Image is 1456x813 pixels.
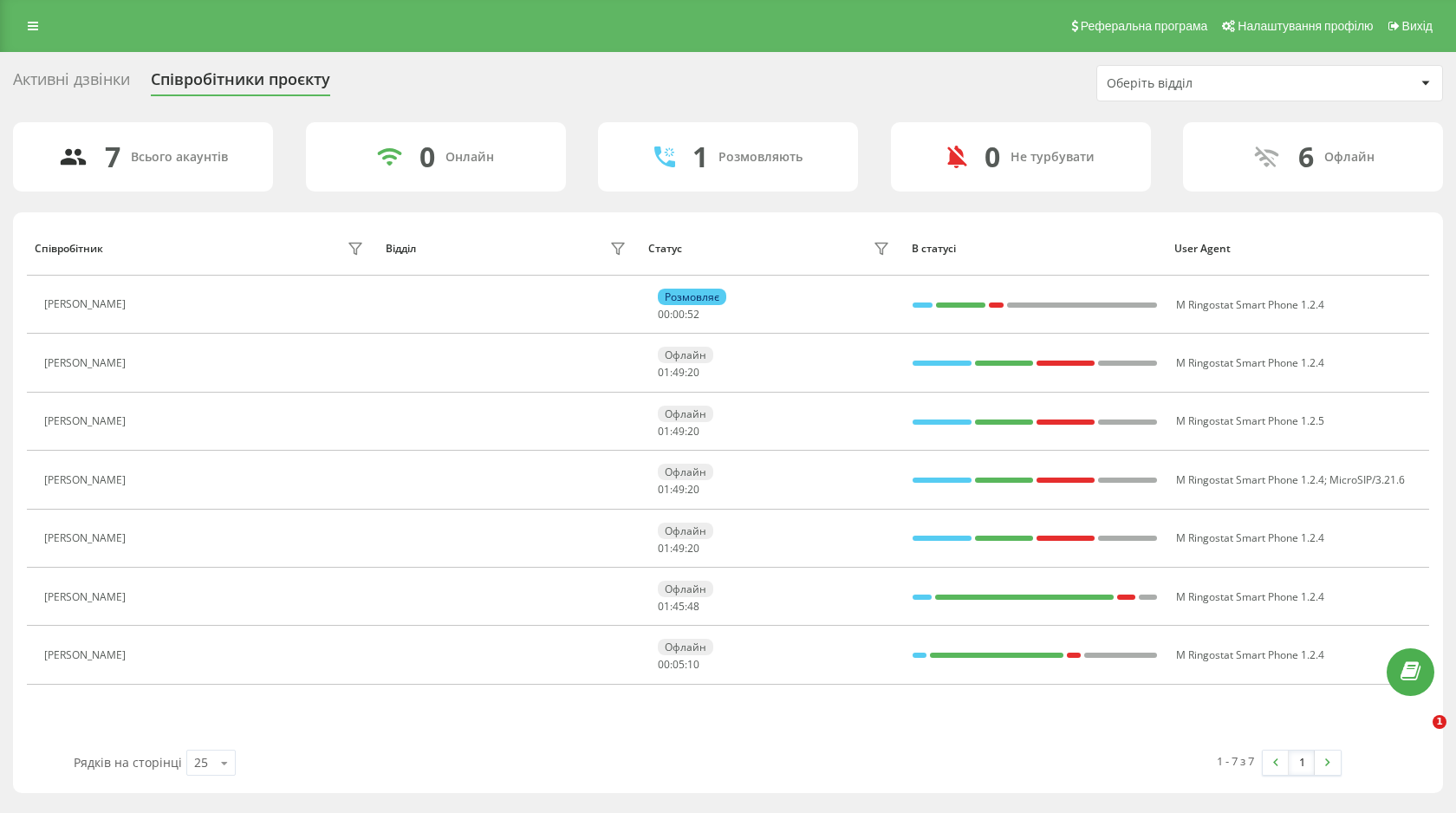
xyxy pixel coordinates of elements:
[985,140,1000,173] div: 0
[1176,472,1324,487] span: M Ringostat Smart Phone 1.2.4
[194,754,208,771] div: 25
[912,243,1159,255] div: В статусі
[13,70,130,97] div: Активні дзвінки
[1176,355,1324,370] span: M Ringostat Smart Phone 1.2.4
[44,357,130,369] div: [PERSON_NAME]
[673,365,685,380] span: 49
[687,424,699,439] span: 20
[1176,589,1324,604] span: M Ringostat Smart Phone 1.2.4
[1176,530,1324,545] span: M Ringostat Smart Phone 1.2.4
[687,657,699,672] span: 10
[44,474,130,486] div: [PERSON_NAME]
[44,591,130,603] div: [PERSON_NAME]
[692,140,708,173] div: 1
[1217,752,1254,770] div: 1 - 7 з 7
[419,140,435,173] div: 0
[1298,140,1314,173] div: 6
[1238,19,1373,33] span: Налаштування профілю
[687,307,699,322] span: 52
[1176,647,1324,662] span: M Ringostat Smart Phone 1.2.4
[151,70,330,97] div: Співробітники проєкту
[658,601,699,613] div: : :
[658,657,670,672] span: 00
[74,754,182,771] span: Рядків на сторінці
[658,639,713,655] div: Офлайн
[658,581,713,597] div: Офлайн
[673,541,685,556] span: 49
[658,543,699,555] div: : :
[1324,150,1375,165] div: Офлайн
[1081,19,1208,33] span: Реферальна програма
[658,367,699,379] div: : :
[658,541,670,556] span: 01
[648,243,682,255] div: Статус
[1107,76,1314,91] div: Оберіть відділ
[687,365,699,380] span: 20
[1402,19,1433,33] span: Вихід
[673,599,685,614] span: 45
[105,140,120,173] div: 7
[658,426,699,438] div: : :
[718,150,803,165] div: Розмовляють
[687,541,699,556] span: 20
[658,289,726,305] div: Розмовляє
[445,150,494,165] div: Онлайн
[386,243,416,255] div: Відділ
[673,482,685,497] span: 49
[1176,297,1324,312] span: M Ringostat Smart Phone 1.2.4
[44,532,130,544] div: [PERSON_NAME]
[658,424,670,439] span: 01
[658,482,670,497] span: 01
[1011,150,1095,165] div: Не турбувати
[658,464,713,480] div: Офлайн
[44,415,130,427] div: [PERSON_NAME]
[35,243,103,255] div: Співробітник
[658,309,699,321] div: : :
[658,365,670,380] span: 01
[687,482,699,497] span: 20
[44,649,130,661] div: [PERSON_NAME]
[1329,472,1405,487] span: MicroSIP/3.21.6
[658,484,699,496] div: : :
[658,523,713,539] div: Офлайн
[1174,243,1421,255] div: User Agent
[658,599,670,614] span: 01
[131,150,228,165] div: Всього акаунтів
[1433,715,1446,729] span: 1
[1176,413,1324,428] span: M Ringostat Smart Phone 1.2.5
[687,599,699,614] span: 48
[1289,751,1315,775] a: 1
[658,406,713,422] div: Офлайн
[673,307,685,322] span: 00
[658,307,670,322] span: 00
[44,298,130,310] div: [PERSON_NAME]
[658,659,699,671] div: : :
[673,424,685,439] span: 49
[658,347,713,363] div: Офлайн
[1397,715,1439,757] iframe: Intercom live chat
[673,657,685,672] span: 05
